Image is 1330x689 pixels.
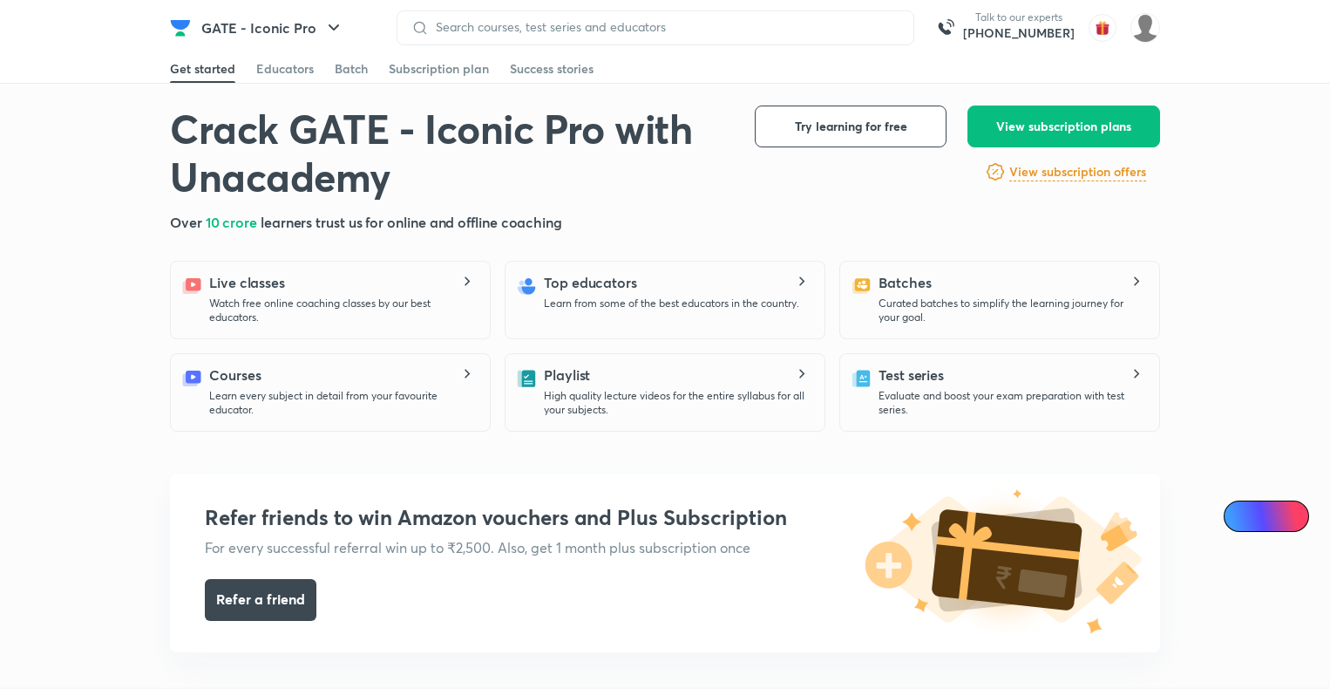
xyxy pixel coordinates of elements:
[429,20,899,34] input: Search courses, test series and educators
[206,213,261,231] span: 10 crore
[256,60,314,78] div: Educators
[1224,501,1309,532] a: Ai Doubts
[209,297,476,324] p: Watch free online coaching classes by our best educators.
[256,55,314,83] a: Educators
[335,55,368,83] a: Batch
[170,106,727,201] h1: Crack GATE - Iconic Pro with Unacademy
[967,106,1160,147] button: View subscription plans
[1130,13,1160,43] img: Deepika S S
[205,537,787,558] h5: For every successful referral win up to ₹2,500. Also, get 1 month plus subscription once
[544,365,590,385] h5: Playlist
[209,389,476,417] p: Learn every subject in detail from your favourite educator.
[389,55,489,83] a: Subscription plan
[544,272,637,293] h5: Top educators
[928,10,963,45] img: call-us
[1009,161,1146,182] a: View subscription offers
[1234,509,1248,523] img: Icon
[389,60,489,78] div: Subscription plan
[963,24,1075,42] a: [PHONE_NUMBER]
[170,213,206,231] span: Over
[209,365,261,385] h5: Courses
[170,60,235,78] div: Get started
[544,389,811,417] p: High quality lecture videos for the entire syllabus for all your subjects.
[879,272,931,293] h5: Batches
[1009,163,1146,181] h6: View subscription offers
[191,10,355,45] button: GATE - Iconic Pro
[879,365,944,385] h5: Test series
[846,474,1160,648] img: referral
[963,10,1075,24] p: Talk to our experts
[795,118,907,135] span: Try learning for free
[205,579,316,621] button: Refer a friend
[510,60,594,78] div: Success stories
[335,60,368,78] div: Batch
[510,55,594,83] a: Success stories
[1252,509,1299,523] span: Ai Doubts
[879,297,1145,324] p: Curated batches to simplify the learning journey for your goal.
[205,505,787,530] h3: Refer friends to win Amazon vouchers and Plus Subscription
[755,106,947,147] button: Try learning for free
[879,389,1145,417] p: Evaluate and boost your exam preparation with test series.
[261,213,562,231] span: learners trust us for online and offline coaching
[996,118,1131,135] span: View subscription plans
[170,17,191,38] img: Company Logo
[170,55,235,83] a: Get started
[1089,14,1116,42] img: avatar
[544,297,799,310] p: Learn from some of the best educators in the country.
[209,272,285,293] h5: Live classes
